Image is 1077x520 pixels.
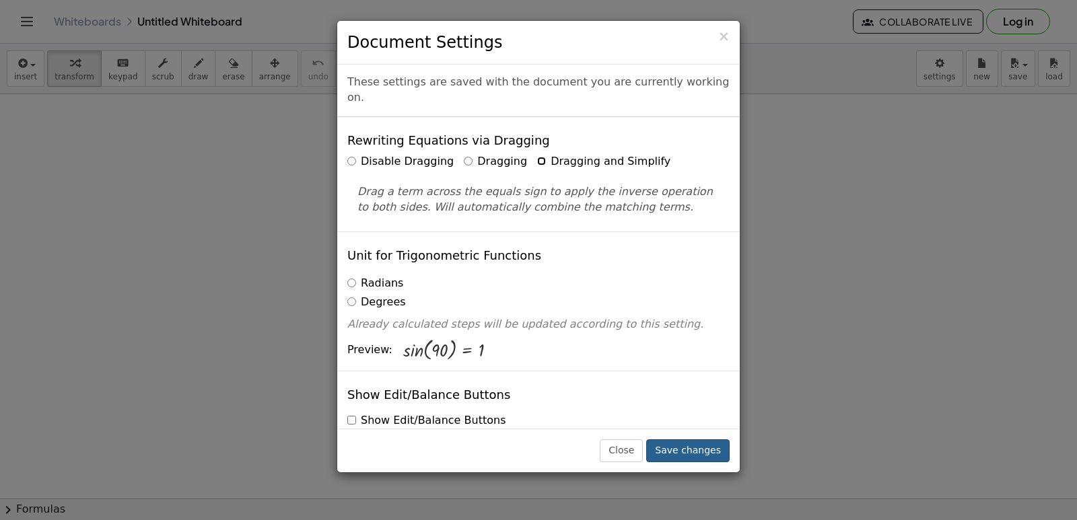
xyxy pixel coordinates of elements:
input: Show Edit/Balance Buttons [347,416,356,424]
div: These settings are saved with the document you are currently working on. [337,65,740,117]
input: Dragging [464,157,473,165]
input: Dragging and Simplify [537,157,546,165]
input: Degrees [347,297,356,306]
label: Radians [347,276,403,291]
label: Dragging and Simplify [537,154,670,170]
button: Close [718,30,730,44]
label: Degrees [347,295,406,310]
h4: Rewriting Equations via Dragging [347,134,550,147]
h4: Unit for Trigonometric Functions [347,249,541,262]
button: Close [600,439,643,462]
input: Radians [347,278,356,287]
p: Already calculated steps will be updated according to this setting. [347,317,730,332]
label: Show Edit/Balance Buttons [347,413,506,429]
span: × [718,28,730,44]
span: Preview: [347,342,392,358]
p: Drag a term across the equals sign to apply the inverse operation to both sides. Will automatical... [357,184,720,215]
h3: Document Settings [347,31,730,54]
input: Disable Dragging [347,157,356,165]
button: Save changes [646,439,730,462]
label: Dragging [464,154,527,170]
label: Disable Dragging [347,154,454,170]
h4: Show Edit/Balance Buttons [347,388,510,402]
